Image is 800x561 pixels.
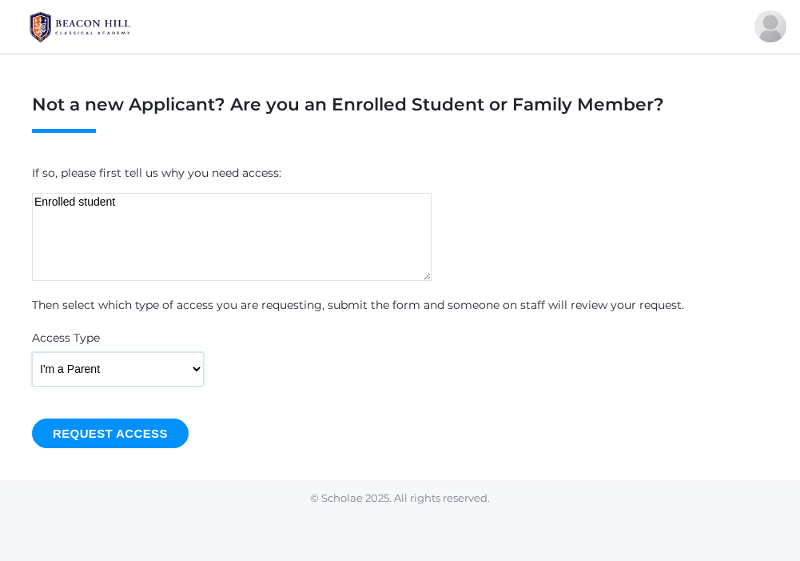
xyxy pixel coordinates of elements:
[754,10,786,42] div: Julia Dahlstrom
[32,95,768,133] h1: Not a new Applicant? Are you an Enrolled Student or Family Member?
[32,297,768,314] p: Then select which type of access you are requesting, submit the form and someone on staff will re...
[32,330,100,347] label: Access Type
[32,165,768,182] p: If so, please first tell us why you need access:
[20,7,140,47] img: BHCALogos-05-308ed15e86a5a0abce9b8dd61676a3503ac9727e845dece92d48e8588c001991.png
[32,419,189,448] input: Request Access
